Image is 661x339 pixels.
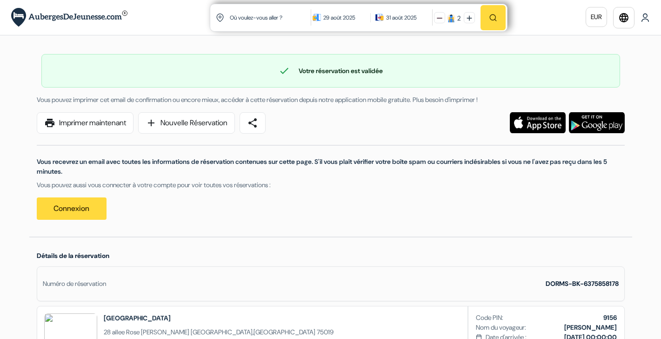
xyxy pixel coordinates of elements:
[216,14,224,22] img: location icon
[569,112,625,133] img: Téléchargez l'application gratuite
[37,157,625,176] p: Vous recevrez un email avec toutes les informations de réservation contenues sur cette page. S'il...
[317,328,334,336] span: 75019
[37,197,107,220] a: Connexion
[138,112,235,134] a: addNouvelle Réservation
[11,8,127,27] img: AubergesDeJeunesse.com
[42,65,620,76] div: Votre réservation est validée
[447,14,455,22] img: guest icon
[375,13,384,21] img: calendarIcon icon
[104,328,189,336] span: 28 allee Rose [PERSON_NAME]
[313,13,321,21] img: calendarIcon icon
[476,313,503,323] span: Code PIN:
[641,13,650,22] img: User Icon
[146,117,157,129] span: add
[37,251,109,260] span: Détails de la réservation
[476,323,526,332] span: Nom du voyageur:
[104,327,334,337] span: ,
[37,95,478,104] span: Vous pouvez imprimer cet email de confirmation ou encore mieux, accéder à cette réservation depui...
[546,279,619,288] strong: DORMS-BK-6375858178
[613,7,634,28] a: language
[37,180,625,190] p: Vous pouvez aussi vous connecter à votre compte pour voir toutes vos réservations :
[457,14,461,23] div: 2
[437,15,442,21] img: minus
[43,279,106,289] div: Numéro de réservation
[467,15,472,21] img: plus
[279,65,290,76] span: check
[191,328,253,336] span: [GEOGRAPHIC_DATA]
[323,13,366,22] div: 29 août 2025
[247,117,258,129] span: share
[564,323,617,332] b: [PERSON_NAME]
[104,313,334,323] h2: [GEOGRAPHIC_DATA]
[240,112,266,134] a: share
[510,112,566,133] img: Téléchargez l'application gratuite
[37,112,134,134] a: printImprimer maintenant
[618,12,629,23] i: language
[603,313,617,322] b: 9156
[44,117,55,129] span: print
[229,6,313,29] input: Ville, université ou logement
[254,328,315,336] span: [GEOGRAPHIC_DATA]
[586,7,607,27] a: EUR
[386,13,417,22] div: 31 août 2025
